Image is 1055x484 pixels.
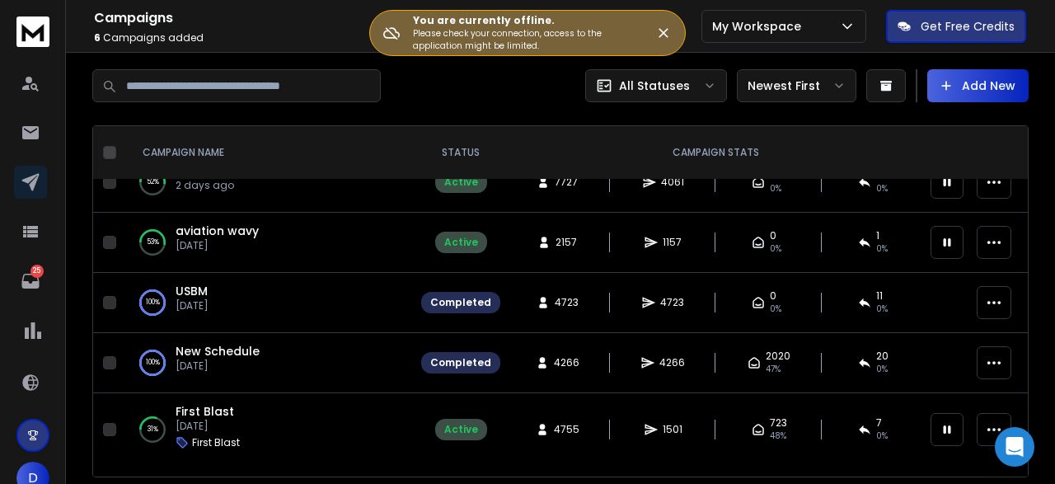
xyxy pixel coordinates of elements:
[663,423,682,436] span: 1501
[94,8,629,28] h1: Campaigns
[430,356,491,369] div: Completed
[176,283,208,299] a: USBM
[176,359,260,373] p: [DATE]
[661,176,684,189] span: 4061
[770,289,776,303] span: 0
[444,236,478,249] div: Active
[94,31,629,45] p: Campaigns added
[176,299,209,312] p: [DATE]
[123,393,411,467] td: 31%First Blast[DATE]First Blast
[770,229,776,242] span: 0
[146,294,160,311] p: 100 %
[770,430,786,443] span: 48 %
[411,126,510,180] th: STATUS
[444,176,478,189] div: Active
[766,363,781,376] span: 47 %
[123,153,411,213] td: 52%Financial services us2 days ago
[430,296,491,309] div: Completed
[554,356,579,369] span: 4266
[921,18,1015,35] p: Get Free Credits
[123,273,411,333] td: 100%USBM[DATE]
[413,27,629,52] p: Please check your connection, access to the application might be limited.
[146,355,160,371] p: 100 %
[556,236,577,249] span: 2157
[147,234,159,251] p: 53 %
[619,78,690,94] p: All Statuses
[712,18,808,35] p: My Workspace
[876,430,888,443] span: 0 %
[413,14,629,27] h3: You are currently offline.
[663,236,682,249] span: 1157
[770,416,787,430] span: 723
[770,242,781,256] span: 0%
[176,420,240,433] p: [DATE]
[176,179,298,192] p: 2 days ago
[927,69,1029,102] button: Add New
[192,436,240,449] p: First Blast
[147,174,159,190] p: 52 %
[876,242,888,256] span: 0 %
[94,31,101,45] span: 6
[876,303,888,316] span: 0 %
[176,343,260,359] a: New Schedule
[766,350,790,363] span: 2020
[876,182,888,195] span: 0 %
[659,356,685,369] span: 4266
[123,213,411,273] td: 53%aviation wavy[DATE]
[770,303,781,316] span: 0%
[995,427,1034,467] div: Open Intercom Messenger
[30,265,44,278] p: 25
[123,333,411,393] td: 100%New Schedule[DATE]
[555,176,578,189] span: 7727
[876,289,883,303] span: 11
[148,421,158,438] p: 31 %
[176,403,234,420] a: First Blast
[14,265,47,298] a: 25
[886,10,1026,43] button: Get Free Credits
[555,296,579,309] span: 4723
[876,229,879,242] span: 1
[176,223,259,239] a: aviation wavy
[876,363,888,376] span: 0 %
[737,69,856,102] button: Newest First
[770,182,781,195] span: 0%
[554,423,579,436] span: 4755
[123,126,411,180] th: CAMPAIGN NAME
[444,423,478,436] div: Active
[660,296,684,309] span: 4723
[16,16,49,47] img: logo
[176,239,259,252] p: [DATE]
[876,416,882,430] span: 7
[510,126,921,180] th: CAMPAIGN STATS
[876,350,889,363] span: 20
